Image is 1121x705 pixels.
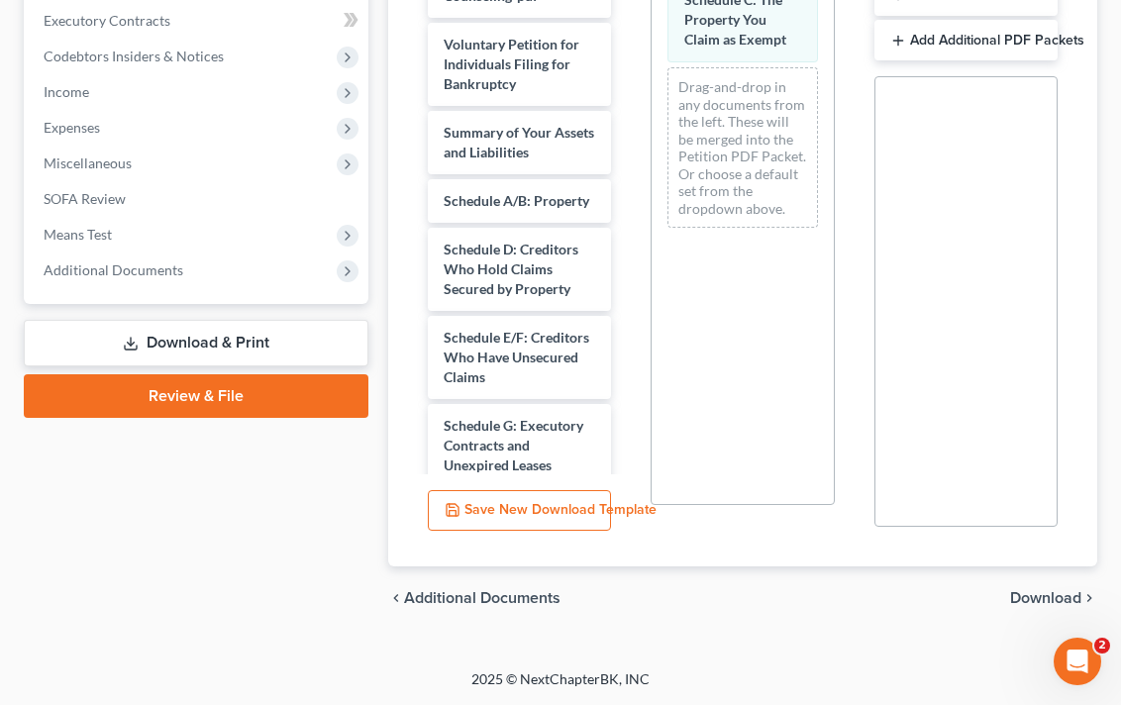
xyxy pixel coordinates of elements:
[444,417,583,473] span: Schedule G: Executory Contracts and Unexpired Leases
[444,329,589,385] span: Schedule E/F: Creditors Who Have Unsecured Claims
[85,669,1036,705] div: 2025 © NextChapterBK, INC
[28,181,368,217] a: SOFA Review
[44,261,183,278] span: Additional Documents
[388,590,560,606] a: chevron_left Additional Documents
[1054,638,1101,685] iframe: Intercom live chat
[1081,590,1097,606] i: chevron_right
[444,36,579,92] span: Voluntary Petition for Individuals Filing for Bankruptcy
[874,20,1058,61] button: Add Additional PDF Packets
[1010,590,1081,606] span: Download
[1010,590,1097,606] button: Download chevron_right
[44,83,89,100] span: Income
[444,124,594,160] span: Summary of Your Assets and Liabilities
[1094,638,1110,654] span: 2
[24,374,368,418] a: Review & File
[44,190,126,207] span: SOFA Review
[28,3,368,39] a: Executory Contracts
[44,154,132,171] span: Miscellaneous
[44,119,100,136] span: Expenses
[44,12,170,29] span: Executory Contracts
[388,590,404,606] i: chevron_left
[667,67,817,228] div: Drag-and-drop in any documents from the left. These will be merged into the Petition PDF Packet. ...
[404,590,560,606] span: Additional Documents
[44,226,112,243] span: Means Test
[428,490,611,532] button: Save New Download Template
[24,320,368,366] a: Download & Print
[444,241,578,297] span: Schedule D: Creditors Who Hold Claims Secured by Property
[44,48,224,64] span: Codebtors Insiders & Notices
[444,192,589,209] span: Schedule A/B: Property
